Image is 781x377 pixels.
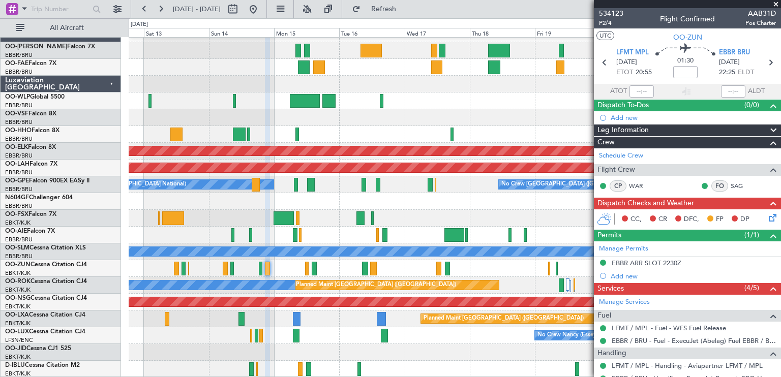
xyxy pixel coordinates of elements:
[5,262,31,268] span: OO-ZUN
[209,28,274,37] div: Sun 14
[612,324,726,332] a: LFMT / MPL - Fuel - WFS Fuel Release
[610,180,626,192] div: CP
[339,28,404,37] div: Tue 16
[599,244,648,254] a: Manage Permits
[5,269,31,277] a: EBKT/KJK
[537,328,598,343] div: No Crew Nancy (Essey)
[599,8,623,19] span: 534123
[5,245,29,251] span: OO-SLM
[5,362,25,368] span: D-IBLU
[173,5,221,14] span: [DATE] - [DATE]
[596,31,614,40] button: UTC
[597,137,615,148] span: Crew
[599,19,623,27] span: P2/4
[599,297,650,307] a: Manage Services
[5,362,80,368] a: D-IBLUCessna Citation M2
[616,68,633,78] span: ETOT
[5,320,31,327] a: EBKT/KJK
[5,102,33,109] a: EBBR/BRU
[5,278,87,285] a: OO-ROKCessna Citation CJ4
[5,211,28,217] span: OO-FSX
[731,181,754,191] a: SAG
[5,329,29,335] span: OO-LUX
[610,86,627,97] span: ATOT
[748,86,765,97] span: ALDT
[612,336,776,345] a: EBBR / BRU - Fuel - ExecuJet (Abelag) Fuel EBBR / BRU
[5,51,33,59] a: EBBR/BRU
[673,32,702,43] span: OO-ZUN
[5,195,73,201] a: N604GFChallenger 604
[597,348,626,359] span: Handling
[745,8,776,19] span: AAB31D
[131,20,148,29] div: [DATE]
[5,161,29,167] span: OO-LAH
[719,48,750,58] span: EBBR BRU
[719,68,735,78] span: 22:25
[5,118,33,126] a: EBBR/BRU
[616,48,649,58] span: LFMT MPL
[535,28,600,37] div: Fri 19
[744,230,759,240] span: (1/1)
[744,282,759,293] span: (4/5)
[5,345,71,352] a: OO-JIDCessna CJ1 525
[470,28,535,37] div: Thu 18
[5,178,89,184] a: OO-GPEFalcon 900EX EASy II
[5,44,95,50] a: OO-[PERSON_NAME]Falcon 7X
[363,6,405,13] span: Refresh
[5,68,33,76] a: EBBR/BRU
[501,177,672,192] div: No Crew [GEOGRAPHIC_DATA] ([GEOGRAPHIC_DATA] National)
[5,278,31,285] span: OO-ROK
[5,152,33,160] a: EBBR/BRU
[5,135,33,143] a: EBBR/BRU
[630,214,642,225] span: CC,
[5,161,57,167] a: OO-LAHFalcon 7X
[629,181,652,191] a: WAR
[738,68,754,78] span: ELDT
[5,329,85,335] a: OO-LUXCessna Citation CJ4
[5,228,27,234] span: OO-AIE
[405,28,470,37] div: Wed 17
[5,245,86,251] a: OO-SLMCessna Citation XLS
[26,24,107,32] span: All Aircraft
[658,214,667,225] span: CR
[597,124,649,136] span: Leg Information
[597,283,624,295] span: Services
[599,151,643,161] a: Schedule Crew
[5,144,56,150] a: OO-ELKFalcon 8X
[5,303,31,310] a: EBKT/KJK
[745,19,776,27] span: Pos Charter
[5,44,67,50] span: OO-[PERSON_NAME]
[5,286,31,294] a: EBKT/KJK
[5,94,30,100] span: OO-WLP
[744,100,759,110] span: (0/0)
[11,20,110,36] button: All Aircraft
[5,236,33,243] a: EBBR/BRU
[5,262,87,268] a: OO-ZUNCessna Citation CJ4
[612,361,763,370] a: LFMT / MPL - Handling - Aviapartner LFMT / MPL
[5,312,85,318] a: OO-LXACessna Citation CJ4
[597,230,621,241] span: Permits
[5,94,65,100] a: OO-WLPGlobal 5500
[636,68,652,78] span: 20:55
[31,2,89,17] input: Trip Number
[597,100,649,111] span: Dispatch To-Dos
[5,353,31,361] a: EBKT/KJK
[424,311,584,326] div: Planned Maint [GEOGRAPHIC_DATA] ([GEOGRAPHIC_DATA])
[740,214,749,225] span: DP
[660,14,715,24] div: Flight Confirmed
[5,128,32,134] span: OO-HHO
[5,60,28,67] span: OO-FAE
[347,1,408,17] button: Refresh
[677,56,694,66] span: 01:30
[597,310,611,322] span: Fuel
[597,198,694,209] span: Dispatch Checks and Weather
[5,128,59,134] a: OO-HHOFalcon 8X
[719,57,740,68] span: [DATE]
[5,219,31,227] a: EBKT/KJK
[612,259,681,267] div: EBBR ARR SLOT 2230Z
[5,178,29,184] span: OO-GPE
[5,111,28,117] span: OO-VSF
[711,180,728,192] div: FO
[296,277,456,293] div: Planned Maint [GEOGRAPHIC_DATA] ([GEOGRAPHIC_DATA])
[684,214,699,225] span: DFC,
